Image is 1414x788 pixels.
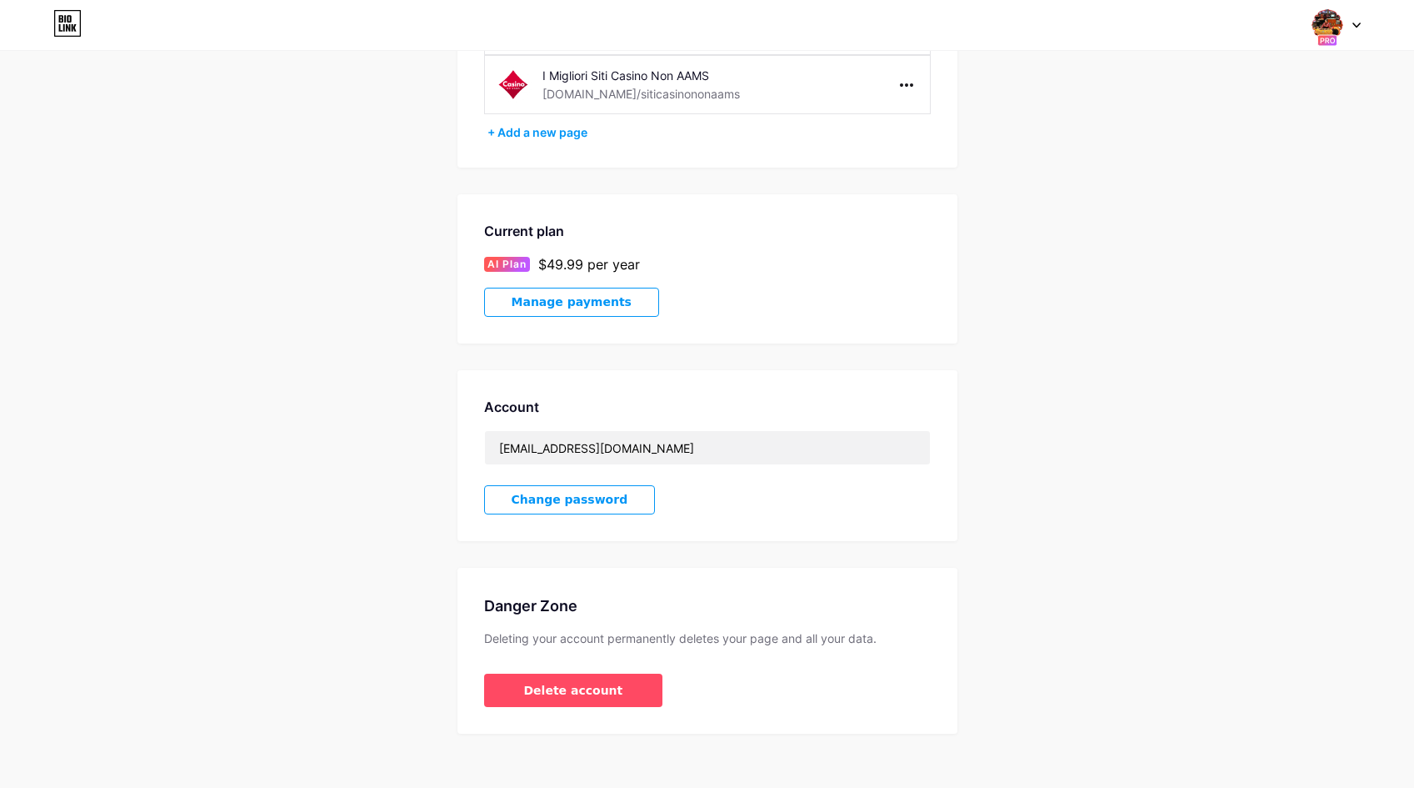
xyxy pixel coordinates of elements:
div: Danger Zone [484,595,931,617]
img: siticasinononaams [495,66,532,103]
img: mji_8081 [1312,9,1343,41]
div: Current plan [484,221,931,241]
div: I Migliori Siti Casino Non AAMS [542,67,778,84]
div: $49.99 per year [538,254,640,274]
div: + Add a new page [487,124,931,141]
button: Manage payments [484,288,659,317]
span: AI Plan [487,257,527,272]
div: Account [484,397,931,417]
span: Delete account [524,682,623,700]
button: Change password [484,485,656,514]
button: Delete account [484,674,663,707]
span: Change password [512,493,628,507]
div: Deleting your account permanently deletes your page and all your data. [484,630,931,647]
input: Email [485,431,930,464]
div: [DOMAIN_NAME]/siticasinononaams [542,85,740,103]
span: Manage payments [512,295,632,309]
